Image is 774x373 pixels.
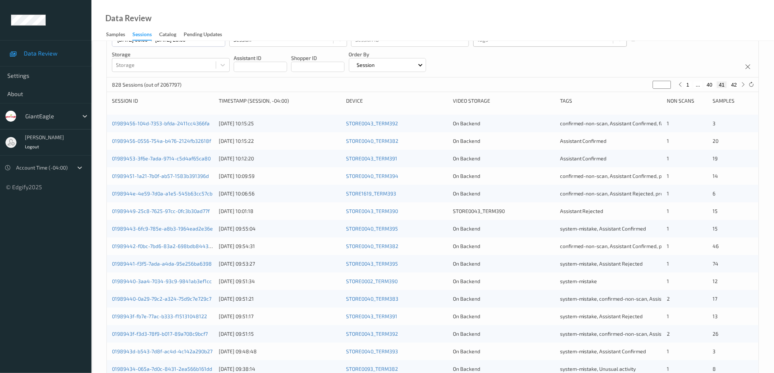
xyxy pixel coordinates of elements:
[112,348,213,354] a: 0198943d-b543-7d8f-ac4d-4c142a290b27
[453,225,555,232] div: On Backend
[667,225,669,232] span: 1
[219,172,341,180] div: [DATE] 10:09:59
[112,173,209,179] a: 01989451-1a21-7b0f-ab57-1583b391396d
[560,313,643,319] span: system-mistake, Assistant Rejected
[219,330,341,338] div: [DATE] 09:51:15
[132,30,159,41] a: Sessions
[713,138,719,144] span: 20
[560,97,662,104] div: Tags
[713,120,716,126] span: 3
[453,120,555,127] div: On Backend
[132,31,152,41] div: Sessions
[346,366,398,372] a: STORE0093_TERM382
[713,225,718,232] span: 15
[106,30,132,40] a: Samples
[713,97,754,104] div: Samples
[112,278,212,284] a: 01989440-3aa4-7034-93c9-9841ab3ef1cc
[112,313,207,319] a: 0198943f-fb7e-77ac-b333-f15131048122
[346,331,398,337] a: STORE0043_TERM392
[346,208,398,214] a: STORE0043_TERM390
[453,313,555,320] div: On Backend
[667,138,669,144] span: 1
[713,278,718,284] span: 12
[112,81,181,88] p: 828 Sessions (out of 2067797)
[560,278,597,284] span: system-mistake
[112,97,214,104] div: Session ID
[234,54,287,62] p: Assistant ID
[667,260,669,267] span: 1
[159,31,176,40] div: Catalog
[560,366,636,372] span: system-mistake, Unusual activity
[667,278,669,284] span: 1
[729,81,739,88] button: 42
[354,61,377,69] p: Session
[219,208,341,215] div: [DATE] 10:01:18
[713,366,716,372] span: 8
[560,208,604,214] span: Assistant Rejected
[346,97,448,104] div: Device
[453,97,555,104] div: Video Storage
[112,155,211,161] a: 01989453-3f6e-7ada-9714-c5d4af65ca80
[219,278,341,285] div: [DATE] 09:51:34
[112,138,211,144] a: 01989456-0556-754a-b476-2124fb32618f
[112,243,215,249] a: 01989442-f0bc-7bd6-83a2-698bdb84438d
[560,225,646,232] span: system-mistake, Assistant Confirmed
[346,296,398,302] a: STORE0040_TERM383
[667,155,669,161] span: 1
[453,260,555,267] div: On Backend
[667,208,669,214] span: 1
[713,260,719,267] span: 74
[453,330,555,338] div: On Backend
[219,365,341,373] div: [DATE] 09:38:14
[346,155,397,161] a: STORE0043_TERM391
[346,313,397,319] a: STORE0043_TERM391
[453,365,555,373] div: On Backend
[717,81,727,88] button: 41
[106,31,125,40] div: Samples
[219,260,341,267] div: [DATE] 09:53:27
[346,348,398,354] a: STORE0040_TERM393
[112,190,213,197] a: 0198944e-4e59-7d0a-a1e5-545b63cc57cb
[346,260,398,267] a: STORE0043_TERM395
[112,260,212,267] a: 01989441-f3f5-7ada-a4da-95e256ba6398
[713,296,718,302] span: 17
[713,208,718,214] span: 15
[453,155,555,162] div: On Backend
[112,225,213,232] a: 01989443-6fc9-785e-a8b3-1964ead2e36e
[705,81,715,88] button: 40
[453,243,555,250] div: On Backend
[713,173,718,179] span: 14
[560,138,607,144] span: Assistant Confirmed
[667,190,669,197] span: 1
[667,348,669,354] span: 1
[667,331,670,337] span: 2
[560,243,748,249] span: confirmed-non-scan, Assistant Confirmed, product recovered, recovered product
[159,30,184,40] a: Catalog
[219,225,341,232] div: [DATE] 09:55:04
[346,173,398,179] a: STORE0040_TERM394
[560,120,698,126] span: confirmed-non-scan, Assistant Confirmed, failed to recover
[667,243,669,249] span: 1
[112,296,211,302] a: 01989440-0a29-79c2-a324-75d9c7e729c7
[713,331,719,337] span: 26
[713,155,718,161] span: 19
[184,30,229,40] a: Pending Updates
[184,31,222,40] div: Pending Updates
[219,120,341,127] div: [DATE] 10:15:25
[667,120,669,126] span: 1
[349,51,427,58] p: Order By
[684,81,692,88] button: 1
[105,15,151,22] div: Data Review
[453,278,555,285] div: On Backend
[346,190,396,197] a: STORE1619_TERM393
[667,173,669,179] span: 1
[667,296,670,302] span: 2
[453,172,555,180] div: On Backend
[291,54,345,62] p: Shopper ID
[694,81,703,88] button: ...
[667,366,669,372] span: 1
[453,295,555,302] div: On Backend
[112,366,212,372] a: 01989434-065a-7d0c-8431-2ea566b161dd
[560,155,607,161] span: Assistant Confirmed
[453,190,555,197] div: On Backend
